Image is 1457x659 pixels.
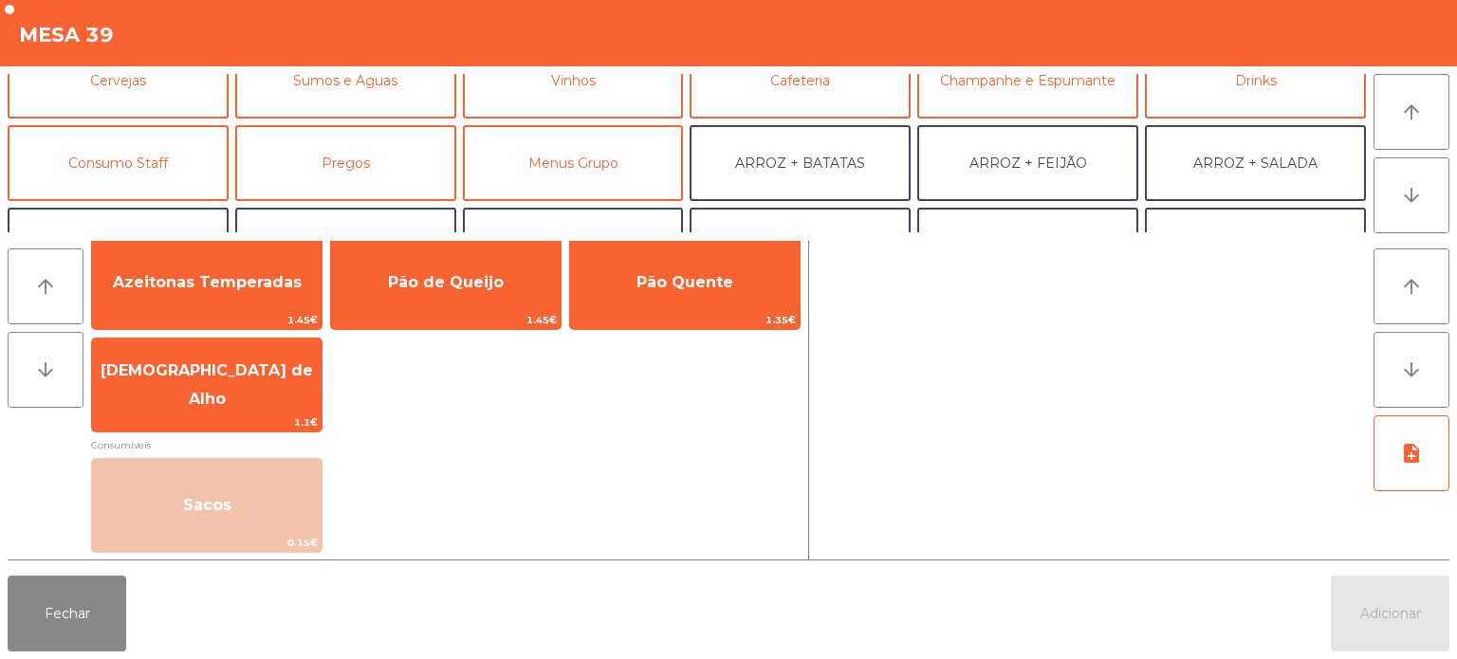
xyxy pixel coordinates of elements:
span: [DEMOGRAPHIC_DATA] de Alho [101,361,313,408]
button: ARROZ + SALADA [1145,125,1366,201]
button: arrow_upward [8,248,83,324]
button: FEIJÃO + FEIJÃO [1145,208,1366,284]
i: note_add [1400,442,1423,465]
button: Menus Grupo [463,125,684,201]
button: ARROZ + BATATAS [690,125,911,201]
span: Pão de Queijo [388,273,504,291]
i: arrow_downward [1400,184,1423,207]
i: arrow_downward [1400,358,1423,381]
span: Pão Quente [636,273,733,291]
h4: Mesa 39 [19,21,114,49]
button: arrow_upward [1374,74,1449,150]
button: Consumo Staff [8,125,229,201]
i: arrow_downward [34,358,57,381]
button: Vinhos [463,43,684,119]
span: 1.45€ [92,311,322,329]
span: Azeitonas Temperadas [113,273,302,291]
button: ARROZ + ARROZ [8,208,229,284]
button: BATATA + FEIJÃO [235,208,456,284]
span: Sacos [183,496,231,514]
i: arrow_upward [1400,275,1423,298]
span: 1.35€ [570,311,800,329]
button: ARROZ + FEIJÃO [917,125,1138,201]
button: FEIJÃO + SALADA [917,208,1138,284]
button: Pregos [235,125,456,201]
button: BATATA + BATATA [690,208,911,284]
span: 1.1€ [92,413,322,431]
button: arrow_downward [1374,157,1449,233]
button: Drinks [1145,43,1366,119]
button: Sumos e Águas [235,43,456,119]
i: arrow_upward [34,275,57,298]
button: Cafeteria [690,43,911,119]
button: arrow_upward [1374,248,1449,324]
button: arrow_downward [1374,332,1449,408]
button: note_add [1374,415,1449,491]
span: 1.45€ [331,311,561,329]
button: Fechar [8,576,126,651]
i: arrow_upward [1400,101,1423,123]
button: arrow_downward [8,332,83,408]
button: Champanhe e Espumante [917,43,1138,119]
button: Cervejas [8,43,229,119]
span: 0.15€ [92,534,322,552]
span: Consumiveis [91,436,801,454]
button: BATATA + SALADA [463,208,684,284]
